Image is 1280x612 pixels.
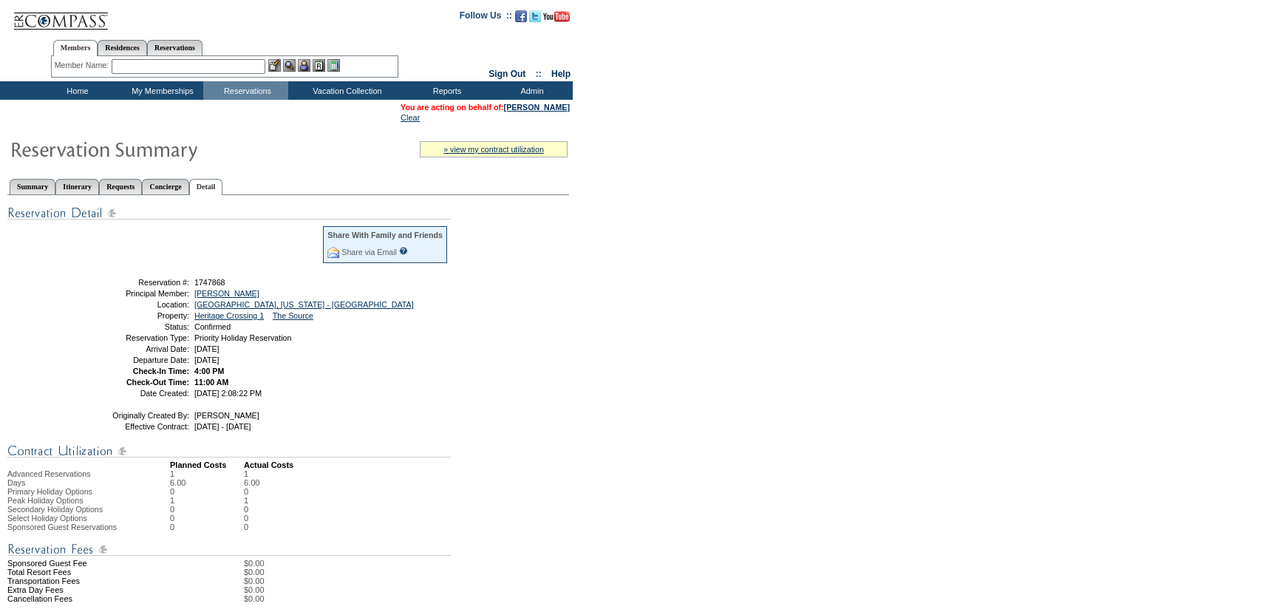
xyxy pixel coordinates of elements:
[488,81,573,100] td: Admin
[551,69,571,79] a: Help
[10,134,305,163] img: Reservaton Summary
[84,311,189,320] td: Property:
[170,496,244,505] td: 1
[147,40,202,55] a: Reservations
[170,487,244,496] td: 0
[341,248,397,256] a: Share via Email
[194,289,259,298] a: [PERSON_NAME]
[283,59,296,72] img: View
[170,469,244,478] td: 1
[327,231,443,239] div: Share With Family and Friends
[84,344,189,353] td: Arrival Date:
[529,15,541,24] a: Follow us on Twitter
[298,59,310,72] img: Impersonate
[7,559,170,568] td: Sponsored Guest Fee
[194,333,291,342] span: Priority Holiday Reservation
[133,367,189,375] strong: Check-In Time:
[543,15,570,24] a: Subscribe to our YouTube Channel
[515,15,527,24] a: Become our fan on Facebook
[7,469,91,478] span: Advanced Reservations
[7,540,451,559] img: Reservation Fees
[244,559,569,568] td: $0.00
[194,367,224,375] span: 4:00 PM
[401,113,420,122] a: Clear
[98,40,147,55] a: Residences
[244,460,569,469] td: Actual Costs
[7,442,451,460] img: Contract Utilization
[194,389,262,398] span: [DATE] 2:08:22 PM
[194,378,228,387] span: 11:00 AM
[7,478,25,487] span: Days
[194,411,259,420] span: [PERSON_NAME]
[194,422,251,431] span: [DATE] - [DATE]
[170,460,244,469] td: Planned Costs
[7,523,117,531] span: Sponsored Guest Reservations
[7,594,170,603] td: Cancellation Fees
[84,356,189,364] td: Departure Date:
[443,145,544,154] a: » view my contract utilization
[536,69,542,79] span: ::
[84,333,189,342] td: Reservation Type:
[189,179,223,195] a: Detail
[488,69,525,79] a: Sign Out
[529,10,541,22] img: Follow us on Twitter
[170,523,244,531] td: 0
[403,81,488,100] td: Reports
[55,59,112,72] div: Member Name:
[515,10,527,22] img: Become our fan on Facebook
[268,59,281,72] img: b_edit.gif
[7,577,170,585] td: Transportation Fees
[7,514,87,523] span: Select Holiday Options
[194,300,414,309] a: [GEOGRAPHIC_DATA], [US_STATE] - [GEOGRAPHIC_DATA]
[84,322,189,331] td: Status:
[244,478,259,487] td: 6.00
[10,179,55,194] a: Summary
[203,81,288,100] td: Reservations
[7,568,170,577] td: Total Resort Fees
[7,487,92,496] span: Primary Holiday Options
[170,514,244,523] td: 0
[244,594,569,603] td: $0.00
[7,204,451,222] img: Reservation Detail
[194,278,225,287] span: 1747868
[313,59,325,72] img: Reservations
[84,289,189,298] td: Principal Member:
[194,322,231,331] span: Confirmed
[126,378,189,387] strong: Check-Out Time:
[460,9,512,27] td: Follow Us ::
[399,247,408,255] input: What is this?
[142,179,188,194] a: Concierge
[288,81,403,100] td: Vacation Collection
[84,422,189,431] td: Effective Contract:
[244,496,259,505] td: 1
[84,411,189,420] td: Originally Created By:
[194,344,219,353] span: [DATE]
[53,40,98,56] a: Members
[244,585,569,594] td: $0.00
[84,389,189,398] td: Date Created:
[33,81,118,100] td: Home
[55,179,99,194] a: Itinerary
[244,568,569,577] td: $0.00
[401,103,570,112] span: You are acting on behalf of:
[244,577,569,585] td: $0.00
[504,103,570,112] a: [PERSON_NAME]
[99,179,142,194] a: Requests
[170,505,244,514] td: 0
[194,356,219,364] span: [DATE]
[244,514,259,523] td: 0
[84,300,189,309] td: Location:
[543,11,570,22] img: Subscribe to our YouTube Channel
[273,311,313,320] a: The Source
[244,487,259,496] td: 0
[327,59,340,72] img: b_calculator.gif
[244,469,259,478] td: 1
[7,585,170,594] td: Extra Day Fees
[244,505,259,514] td: 0
[244,523,259,531] td: 0
[194,311,264,320] a: Heritage Crossing 1
[7,505,103,514] span: Secondary Holiday Options
[118,81,203,100] td: My Memberships
[84,278,189,287] td: Reservation #:
[7,496,83,505] span: Peak Holiday Options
